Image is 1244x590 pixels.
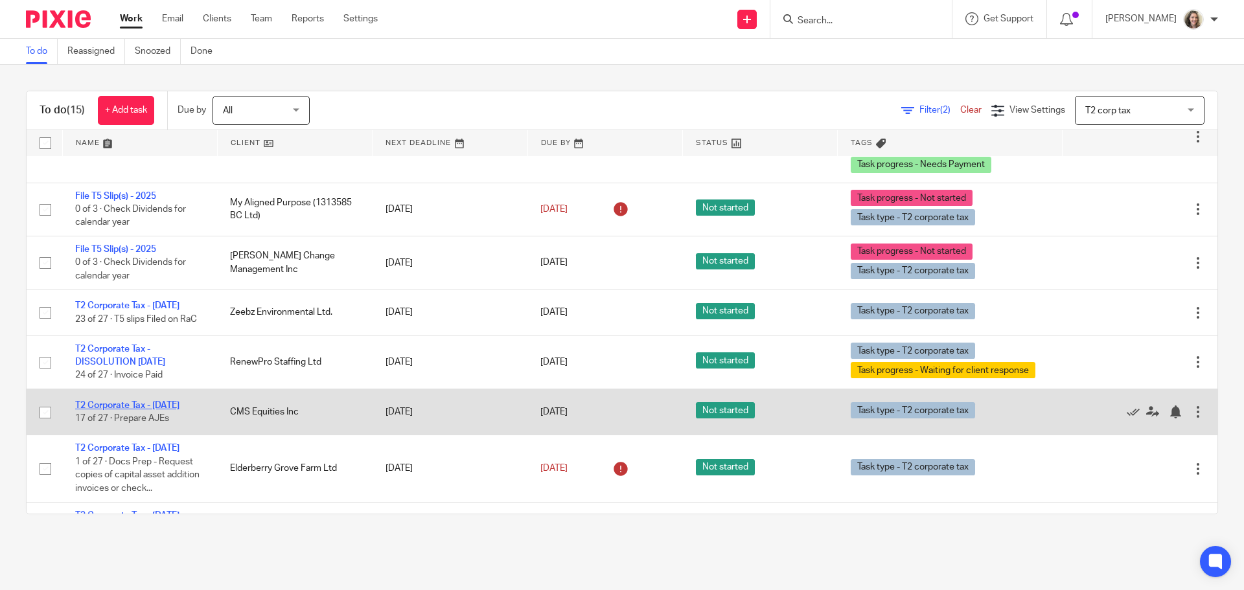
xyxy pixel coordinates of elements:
td: Zeebz Environmental Ltd. [217,289,372,335]
span: 1 of 27 · Docs Prep - Request copies of capital asset addition invoices or check... [75,457,200,493]
a: T2 Corporate Tax - [DATE] [75,511,179,520]
td: Deximal Accounting Inc [217,502,372,569]
span: Task type - T2 corporate tax [851,343,975,359]
a: Settings [343,12,378,25]
span: [DATE] [540,308,568,317]
a: Clear [960,106,982,115]
a: Clients [203,12,231,25]
span: Tags [851,139,873,146]
input: Search [796,16,913,27]
span: Task progress - Waiting for client response [851,362,1035,378]
span: Task progress - Not started [851,244,973,260]
td: CMS Equities Inc [217,389,372,435]
img: IMG_7896.JPG [1183,9,1204,30]
span: Not started [696,352,755,369]
span: T2 corp tax [1085,106,1131,115]
td: My Aligned Purpose (1313585 BC Ltd) [217,183,372,236]
span: View Settings [1009,106,1065,115]
a: Done [190,39,222,64]
td: RenewPro Staffing Ltd [217,335,372,389]
a: Reassigned [67,39,125,64]
a: Reports [292,12,324,25]
span: [DATE] [540,205,568,214]
td: [DATE] [373,335,527,389]
span: Not started [696,199,755,216]
span: 17 of 27 · Prepare AJEs [75,414,169,423]
td: [DATE] [373,389,527,435]
span: Not started [696,303,755,319]
span: (15) [67,105,85,115]
span: 0 of 3 · Check Dividends for calendar year [75,258,186,281]
span: [DATE] [540,464,568,473]
td: [DATE] [373,289,527,335]
p: [PERSON_NAME] [1105,12,1177,25]
span: [DATE] [540,357,568,367]
span: Task type - T2 corporate tax [851,209,975,225]
span: Not started [696,402,755,418]
img: Pixie [26,10,91,28]
a: File T5 Slip(s) - 2025 [75,245,156,254]
span: (2) [940,106,950,115]
a: File T5 Slip(s) - 2025 [75,192,156,201]
a: Work [120,12,143,25]
a: Team [251,12,272,25]
a: T2 Corporate Tax - DISSOLUTION [DATE] [75,345,165,367]
span: [DATE] [540,407,568,416]
span: 24 of 27 · Invoice Paid [75,371,163,380]
td: [DATE] [373,183,527,236]
span: Task type - T2 corporate tax [851,459,975,475]
a: Snoozed [135,39,181,64]
span: Not started [696,459,755,475]
a: To do [26,39,58,64]
span: 23 of 27 · T5 slips Filed on RaC [75,315,197,324]
td: [PERSON_NAME] Change Management Inc [217,236,372,289]
td: Elderberry Grove Farm Ltd [217,435,372,502]
td: [DATE] [373,236,527,289]
span: Get Support [984,14,1033,23]
td: [DATE] [373,502,527,569]
span: 0 of 3 · Check Dividends for calendar year [75,205,186,227]
span: Not started [696,253,755,269]
span: Task type - T2 corporate tax [851,303,975,319]
span: Task progress - Needs Payment [851,157,991,173]
span: [DATE] [540,258,568,267]
span: Task progress - Not started [851,190,973,206]
a: T2 Corporate Tax - [DATE] [75,401,179,410]
a: T2 Corporate Tax - [DATE] [75,444,179,453]
span: Task type - T2 corporate tax [851,263,975,279]
span: Filter [919,106,960,115]
h1: To do [40,104,85,117]
a: Email [162,12,183,25]
a: + Add task [98,96,154,125]
a: T2 Corporate Tax - [DATE] [75,301,179,310]
p: Due by [178,104,206,117]
a: Mark as done [1127,405,1146,418]
span: Task type - T2 corporate tax [851,402,975,418]
span: All [223,106,233,115]
td: [DATE] [373,435,527,502]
